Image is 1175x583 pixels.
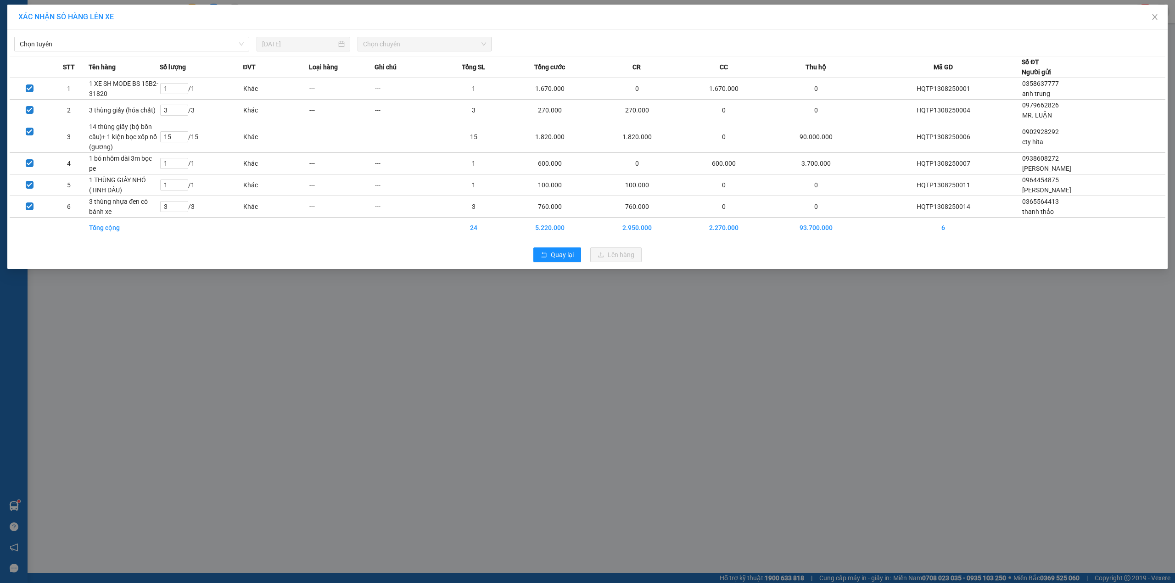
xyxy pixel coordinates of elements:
[593,100,680,121] td: 270.000
[49,78,89,100] td: 1
[160,196,243,218] td: / 3
[1022,80,1059,87] span: 0358637777
[1022,208,1054,215] span: thanh thảo
[593,153,680,174] td: 0
[4,20,70,36] span: [PHONE_NUMBER]
[243,62,256,72] span: ĐVT
[1022,57,1051,77] div: Số ĐT Người gửi
[243,78,309,100] td: Khác
[865,100,1022,121] td: HQTP1308250004
[534,62,565,72] span: Tổng cước
[506,218,593,238] td: 5.220.000
[1151,13,1158,21] span: close
[632,62,641,72] span: CR
[680,153,767,174] td: 600.000
[375,121,441,153] td: ---
[309,174,375,196] td: ---
[89,121,160,153] td: 14 thùng giấy (bộ bồn cầu)+ 1 kiện bọc xốp nổ (gương)
[49,153,89,174] td: 4
[89,78,160,100] td: 1 XE SH MODE BS 15B2-31820
[767,196,865,218] td: 0
[309,121,375,153] td: ---
[680,196,767,218] td: 0
[767,100,865,121] td: 0
[20,37,244,51] span: Chọn tuyến
[375,153,441,174] td: ---
[25,20,49,28] strong: CSKH:
[309,78,375,100] td: ---
[441,196,507,218] td: 3
[89,153,160,174] td: 1 bó nhôm dài 3m bọc pe
[593,121,680,153] td: 1.820.000
[1022,186,1071,194] span: [PERSON_NAME]
[61,4,182,17] strong: PHIẾU DÁN LÊN HÀNG
[590,247,642,262] button: uploadLên hàng
[49,196,89,218] td: 6
[160,62,186,72] span: Số lượng
[462,62,485,72] span: Tổng SL
[1022,138,1043,146] span: cty hita
[1022,90,1050,97] span: anh trung
[767,218,865,238] td: 93.700.000
[1022,101,1059,109] span: 0979662826
[441,121,507,153] td: 15
[865,218,1022,238] td: 6
[18,12,114,21] span: XÁC NHẬN SỐ HÀNG LÊN XE
[1022,176,1059,184] span: 0964454875
[80,20,168,36] span: CÔNG TY TNHH CHUYỂN PHÁT NHANH BẢO AN
[49,174,89,196] td: 5
[593,78,680,100] td: 0
[243,121,309,153] td: Khác
[441,78,507,100] td: 1
[767,121,865,153] td: 90.000.000
[865,121,1022,153] td: HQTP1308250006
[441,174,507,196] td: 1
[363,37,486,51] span: Chọn chuyến
[506,78,593,100] td: 1.670.000
[89,174,160,196] td: 1 THÙNG GIẤY NHỎ (TINH DẦU)
[506,196,593,218] td: 760.000
[865,196,1022,218] td: HQTP1308250014
[551,250,574,260] span: Quay lại
[309,62,338,72] span: Loại hàng
[243,174,309,196] td: Khác
[243,153,309,174] td: Khác
[160,78,243,100] td: / 1
[767,78,865,100] td: 0
[680,174,767,196] td: 0
[680,78,767,100] td: 1.670.000
[865,174,1022,196] td: HQTP1308250011
[375,174,441,196] td: ---
[375,100,441,121] td: ---
[441,153,507,174] td: 1
[1022,128,1059,135] span: 0902928292
[375,78,441,100] td: ---
[4,63,57,71] span: 16:49:31 [DATE]
[1022,198,1059,205] span: 0365564413
[243,196,309,218] td: Khác
[934,62,953,72] span: Mã GD
[533,247,581,262] button: rollbackQuay lại
[89,218,160,238] td: Tổng cộng
[160,174,243,196] td: / 1
[49,121,89,153] td: 3
[309,196,375,218] td: ---
[720,62,728,72] span: CC
[89,62,116,72] span: Tên hàng
[441,218,507,238] td: 24
[441,100,507,121] td: 3
[865,78,1022,100] td: HQTP1308250001
[49,100,89,121] td: 2
[262,39,336,49] input: 13/08/2025
[593,174,680,196] td: 100.000
[767,174,865,196] td: 0
[506,121,593,153] td: 1.820.000
[89,196,160,218] td: 3 thùng nhựa đen có bánh xe
[506,153,593,174] td: 600.000
[4,49,141,62] span: Mã đơn: HQTP1308250017
[160,153,243,174] td: / 1
[1022,112,1052,119] span: MR. LUẬN
[1022,165,1071,172] span: [PERSON_NAME]
[506,100,593,121] td: 270.000
[160,100,243,121] td: / 3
